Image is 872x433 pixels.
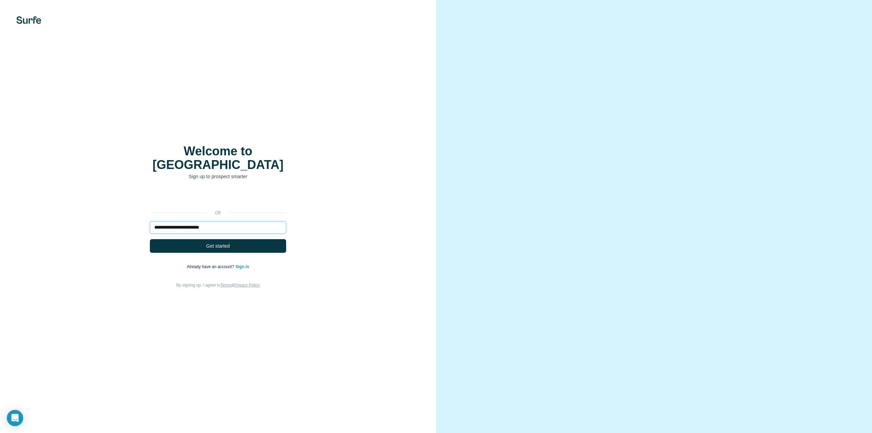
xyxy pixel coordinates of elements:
[220,283,232,288] a: Terms
[150,239,286,253] button: Get started
[176,283,260,288] span: By signing up, I agree to &
[206,243,230,249] span: Get started
[234,283,260,288] a: Privacy Policy
[146,190,290,205] iframe: Sign in with Google Button
[7,410,23,426] div: Open Intercom Messenger
[235,264,249,269] a: Sign in
[150,144,286,172] h1: Welcome to [GEOGRAPHIC_DATA]
[207,210,229,216] p: or
[16,16,41,24] img: Surfe's logo
[187,264,236,269] span: Already have an account?
[150,173,286,180] p: Sign up to prospect smarter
